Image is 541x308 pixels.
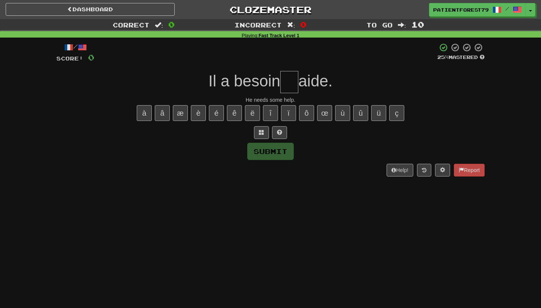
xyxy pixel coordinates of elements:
a: Clozemaster [186,3,355,16]
div: / [56,43,94,52]
span: Score: [56,55,83,62]
span: : [155,22,163,28]
button: è [191,105,206,121]
button: ê [227,105,242,121]
span: 0 [88,53,94,62]
span: 10 [411,20,424,29]
button: à [137,105,152,121]
button: û [353,105,368,121]
span: Correct [113,21,150,29]
span: PatientForest7911 [433,6,489,13]
span: 25 % [437,54,449,60]
button: Round history (alt+y) [417,164,431,177]
button: é [209,105,224,121]
button: Single letter hint - you only get 1 per sentence and score half the points! alt+h [272,126,287,139]
button: œ [317,105,332,121]
button: ë [245,105,260,121]
span: Il a besoin [209,72,280,90]
strong: Fast Track Level 1 [258,33,299,38]
button: ç [389,105,404,121]
button: â [155,105,170,121]
button: î [263,105,278,121]
span: aide. [298,72,332,90]
a: PatientForest7911 / [429,3,526,17]
div: He needs some help. [56,96,485,104]
span: 0 [300,20,307,29]
span: : [398,22,406,28]
button: ô [299,105,314,121]
button: ü [371,105,386,121]
button: ù [335,105,350,121]
span: 0 [168,20,175,29]
button: Switch sentence to multiple choice alt+p [254,126,269,139]
button: ï [281,105,296,121]
span: : [287,22,295,28]
button: Report [454,164,485,177]
span: / [505,6,509,11]
span: To go [366,21,393,29]
div: Mastered [437,54,485,61]
button: Help! [387,164,413,177]
button: æ [173,105,188,121]
a: Dashboard [6,3,175,16]
button: Submit [247,143,294,160]
span: Incorrect [234,21,282,29]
